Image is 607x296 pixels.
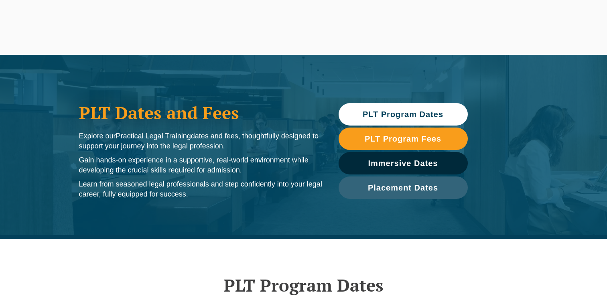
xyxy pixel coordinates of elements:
p: Gain hands-on experience in a supportive, real-world environment while developing the crucial ski... [79,155,323,175]
p: Learn from seasoned legal professionals and step confidently into your legal career, fully equipp... [79,179,323,199]
a: PLT Program Dates [339,103,468,126]
span: PLT Program Fees [365,135,441,143]
p: Explore our dates and fees, thoughtfully designed to support your journey into the legal profession. [79,131,323,151]
span: Practical Legal Training [116,132,191,140]
a: Placement Dates [339,176,468,199]
span: Placement Dates [368,184,438,192]
a: Immersive Dates [339,152,468,174]
span: Immersive Dates [368,159,438,167]
h1: PLT Dates and Fees [79,103,323,123]
h2: PLT Program Dates [75,275,532,295]
a: PLT Program Fees [339,128,468,150]
span: PLT Program Dates [363,110,443,118]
